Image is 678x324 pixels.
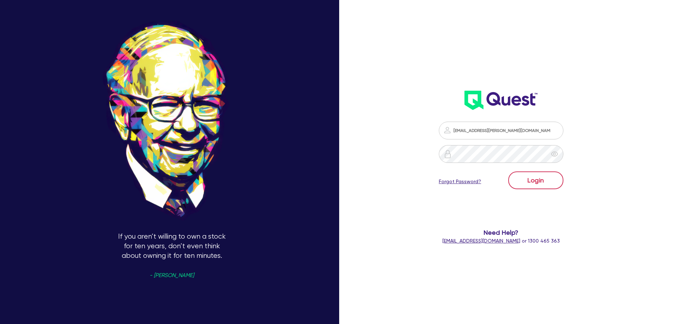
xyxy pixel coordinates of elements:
[442,238,560,244] span: or 1300 465 363
[443,150,452,158] img: icon-password
[439,122,563,139] input: Email address
[551,150,558,158] span: eye
[149,273,194,278] span: - [PERSON_NAME]
[464,91,537,110] img: wH2k97JdezQIQAAAABJRU5ErkJggg==
[439,178,481,185] a: Forgot Password?
[508,171,563,189] button: Login
[410,228,592,237] span: Need Help?
[442,238,520,244] a: [EMAIL_ADDRESS][DOMAIN_NAME]
[443,126,452,134] img: icon-password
